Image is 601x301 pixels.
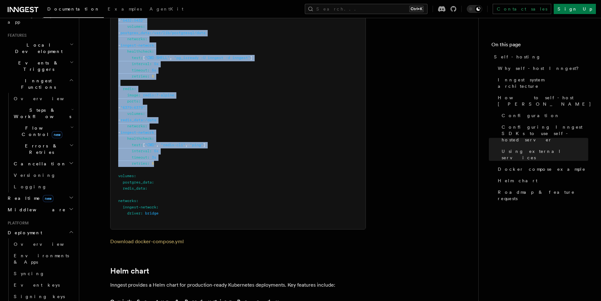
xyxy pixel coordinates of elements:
span: - [118,118,120,122]
span: ports [127,99,138,103]
span: "CMD-SHELL" [145,56,170,60]
span: inngest-network [120,130,154,135]
a: Logging [11,181,75,192]
span: - [118,18,120,23]
span: volumes [127,111,143,116]
span: Signing keys [14,294,65,299]
span: : [138,93,141,97]
span: "ping" [190,143,203,147]
span: test [132,56,141,60]
span: Self-hosting [494,54,541,60]
span: 3s [152,155,156,160]
span: test [132,143,141,147]
a: Why self-host Inngest? [495,63,588,74]
span: 5s [154,62,158,66]
span: new [52,131,62,138]
span: Helm chart [498,177,537,184]
span: Errors & Retries [11,143,69,155]
span: inngest-network [123,205,156,209]
span: Platform [5,221,29,226]
button: Deployment [5,227,75,238]
span: Why self-host Inngest? [498,65,583,71]
span: - [118,130,120,135]
span: : [145,186,147,191]
span: retries [132,74,147,79]
span: - [118,43,120,48]
span: : [136,199,138,203]
span: 5 [152,161,154,166]
span: 5s [152,68,156,72]
span: : [147,74,150,79]
span: interval [132,149,150,153]
span: : [152,136,154,141]
span: healthcheck [127,136,152,141]
a: Setting up your app [5,10,75,28]
button: Inngest Functions [5,75,75,93]
a: Roadmap & feature requests [495,186,588,204]
a: Documentation [43,2,104,18]
span: : [147,68,150,72]
span: , [156,143,158,147]
span: Features [5,33,27,38]
span: Roadmap & feature requests [498,189,588,202]
a: Environments & Apps [11,250,75,268]
a: AgentKit [146,2,187,17]
span: Realtime [5,195,53,201]
span: Flow Control [11,125,70,138]
span: 5 [152,74,154,79]
span: bridge [145,211,158,215]
span: , [170,56,172,60]
span: Documentation [47,6,100,11]
span: redis:7-alpine [143,93,174,97]
span: : [141,143,143,147]
a: Configuring Inngest SDKs to use self-hosted server [499,121,588,146]
a: Helm chart [495,175,588,186]
span: : [134,174,136,178]
span: Events & Triggers [5,60,70,72]
span: : [141,211,143,215]
span: "pg_isready -U inngest -d inngest" [174,56,250,60]
a: Inngest system architecture [495,74,588,92]
span: timeout [132,155,147,160]
span: [ [143,143,145,147]
a: Helm chart [110,267,149,275]
span: Cancellation [11,161,66,167]
span: : [156,205,158,209]
span: Docker compose example [498,166,586,172]
span: postgres_data:/var/lib/postgresql/data [120,31,205,35]
a: Docker compose example [495,163,588,175]
span: AgentKit [150,6,183,11]
span: "5432:5432" [120,18,145,23]
a: Event keys [11,279,75,291]
button: Search...Ctrl+K [305,4,428,14]
p: Inngest provides a Helm chart for production-ready Kubernetes deployments. Key features include: [110,281,366,290]
span: driver [127,211,141,215]
span: "redis-cli" [161,143,185,147]
span: Configuration [502,112,560,119]
span: networks [127,124,145,128]
span: Environments & Apps [14,253,69,265]
button: Toggle dark mode [467,5,482,13]
span: ] [203,143,205,147]
span: Logging [14,184,47,189]
span: Examples [108,6,142,11]
button: Errors & Retries [11,140,75,158]
span: volumes [127,24,143,29]
span: retries [132,161,147,166]
span: image [127,93,138,97]
a: Syncing [11,268,75,279]
a: Examples [104,2,146,17]
span: Overview [14,242,80,247]
div: Inngest Functions [5,93,75,192]
span: , [185,143,188,147]
span: How to self-host [PERSON_NAME] [498,94,591,107]
span: networks [127,37,145,41]
span: : [143,111,145,116]
button: Flow Controlnew [11,122,75,140]
span: Configuring Inngest SDKs to use self-hosted server [502,124,588,143]
a: Using external services [499,146,588,163]
span: : [134,87,136,91]
span: "6379:6379" [120,105,145,110]
span: networks [118,199,136,203]
a: Overview [11,238,75,250]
